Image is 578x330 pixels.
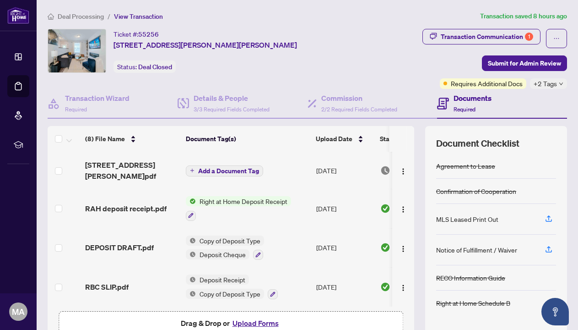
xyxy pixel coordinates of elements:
[313,228,377,268] td: [DATE]
[436,214,498,224] div: MLS Leased Print Out
[436,245,517,255] div: Notice of Fulfillment / Waiver
[194,93,270,104] h4: Details & People
[396,163,411,178] button: Logo
[396,280,411,294] button: Logo
[196,236,264,246] span: Copy of Deposit Type
[85,134,125,144] span: (8) File Name
[138,30,159,38] span: 55256
[186,236,264,260] button: Status IconCopy of Deposit TypeStatus IconDeposit Cheque
[396,240,411,255] button: Logo
[380,282,390,292] img: Document Status
[400,245,407,253] img: Logo
[321,106,397,113] span: 2/2 Required Fields Completed
[422,29,540,44] button: Transaction Communication1
[186,249,196,259] img: Status Icon
[380,134,399,144] span: Status
[400,206,407,213] img: Logo
[534,78,557,89] span: +2 Tags
[181,317,281,329] span: Drag & Drop or
[488,56,561,71] span: Submit for Admin Review
[313,189,377,228] td: [DATE]
[454,106,475,113] span: Required
[541,298,569,325] button: Open asap
[194,106,270,113] span: 3/3 Required Fields Completed
[451,78,523,88] span: Requires Additional Docs
[196,196,291,206] span: Right at Home Deposit Receipt
[85,281,129,292] span: RBC SLIP.pdf
[113,29,159,39] div: Ticket #:
[454,93,492,104] h4: Documents
[138,63,172,71] span: Deal Closed
[186,289,196,299] img: Status Icon
[108,11,110,22] li: /
[525,33,533,41] div: 1
[12,305,25,318] span: MA
[553,35,560,42] span: ellipsis
[313,152,377,189] td: [DATE]
[186,236,196,246] img: Status Icon
[58,12,104,21] span: Deal Processing
[196,275,249,285] span: Deposit Receipt
[480,11,567,22] article: Transaction saved 8 hours ago
[436,298,510,308] div: Right at Home Schedule B
[186,196,196,206] img: Status Icon
[85,242,154,253] span: DEPOSIT DRAFT.pdf
[48,13,54,20] span: home
[230,317,281,329] button: Upload Forms
[400,284,407,291] img: Logo
[113,39,297,50] span: [STREET_ADDRESS][PERSON_NAME][PERSON_NAME]
[85,159,178,181] span: [STREET_ADDRESS][PERSON_NAME]pdf
[186,196,291,221] button: Status IconRight at Home Deposit Receipt
[400,168,407,175] img: Logo
[380,165,390,176] img: Document Status
[196,289,264,299] span: Copy of Deposit Type
[396,201,411,216] button: Logo
[441,29,533,44] div: Transaction Communication
[186,165,263,176] button: Add a Document Tag
[113,60,176,73] div: Status:
[482,55,567,71] button: Submit for Admin Review
[114,12,163,21] span: View Transaction
[316,134,352,144] span: Upload Date
[380,203,390,214] img: Document Status
[65,93,130,104] h4: Transaction Wizard
[81,126,182,152] th: (8) File Name
[380,242,390,253] img: Document Status
[65,106,87,113] span: Required
[436,137,519,150] span: Document Checklist
[186,275,278,299] button: Status IconDeposit ReceiptStatus IconCopy of Deposit Type
[559,82,563,86] span: down
[182,126,312,152] th: Document Tag(s)
[186,275,196,285] img: Status Icon
[312,126,376,152] th: Upload Date
[198,168,259,174] span: Add a Document Tag
[313,267,377,307] td: [DATE]
[85,203,167,214] span: RAH deposit receipt.pdf
[190,168,194,173] span: plus
[7,7,29,24] img: logo
[321,93,397,104] h4: Commission
[376,126,454,152] th: Status
[436,161,495,171] div: Agreement to Lease
[48,29,106,72] img: IMG-X12429932_1.jpg
[186,165,263,176] button: Add a Document Tag
[436,186,516,196] div: Confirmation of Cooperation
[436,273,505,283] div: RECO Information Guide
[196,249,249,259] span: Deposit Cheque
